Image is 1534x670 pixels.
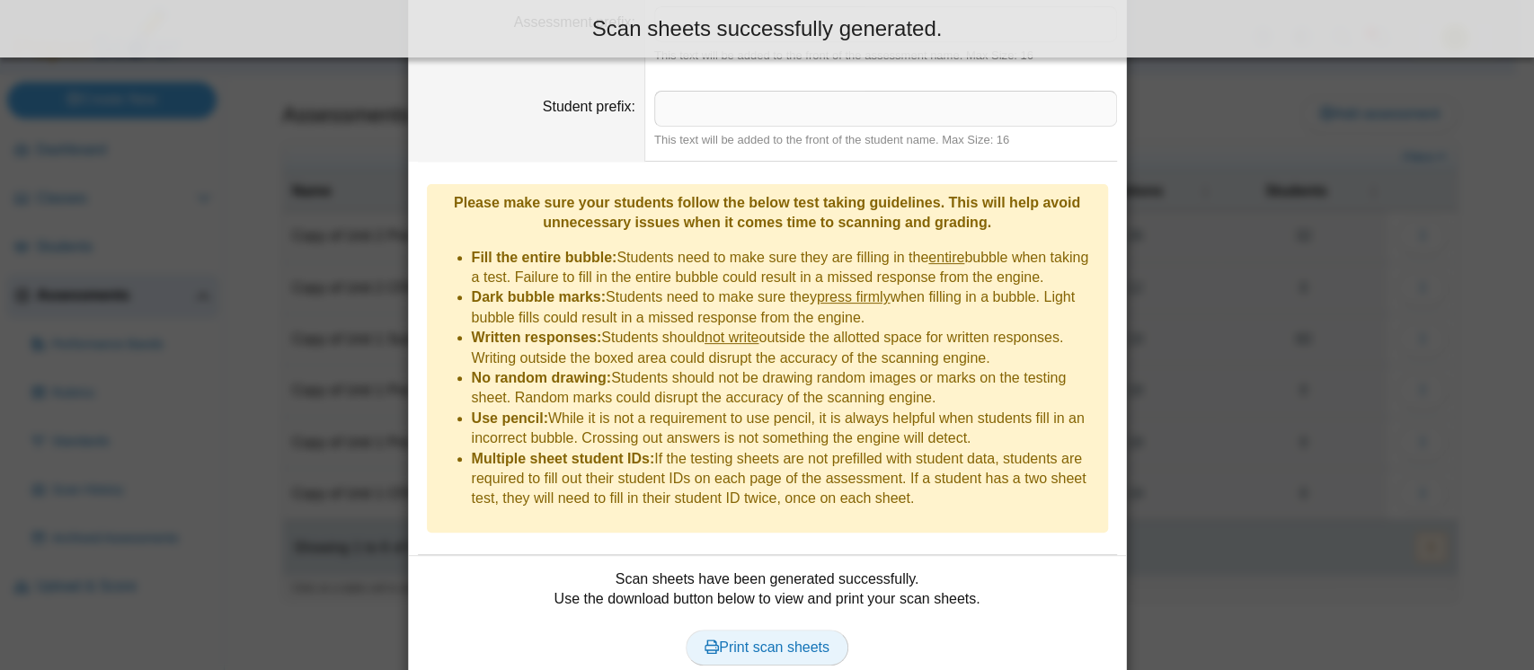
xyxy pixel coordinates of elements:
a: Print scan sheets [686,630,848,666]
b: Multiple sheet student IDs: [472,451,655,466]
div: This text will be added to the front of the student name. Max Size: 16 [654,132,1117,148]
u: not write [705,330,758,345]
b: Dark bubble marks: [472,289,606,304]
li: Students should not be drawing random images or marks on the testing sheet. Random marks could di... [472,368,1099,409]
li: Students need to make sure they when filling in a bubble. Light bubble fills could result in a mi... [472,287,1099,328]
div: Scan sheets successfully generated. [13,13,1521,44]
b: Fill the entire bubble: [472,250,617,265]
label: Student prefix [543,99,635,114]
li: Students should outside the allotted space for written responses. Writing outside the boxed area ... [472,328,1099,368]
u: entire [928,250,964,265]
u: press firmly [817,289,891,304]
li: While it is not a requirement to use pencil, it is always helpful when students fill in an incorr... [472,409,1099,449]
b: Written responses: [472,330,602,345]
li: If the testing sheets are not prefilled with student data, students are required to fill out thei... [472,449,1099,509]
b: Use pencil: [472,410,548,426]
span: Print scan sheets [705,639,829,655]
li: Students need to make sure they are filling in the bubble when taking a test. Failure to fill in ... [472,248,1099,288]
b: Please make sure your students follow the below test taking guidelines. This will help avoid unne... [454,195,1080,230]
b: No random drawing: [472,370,612,385]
